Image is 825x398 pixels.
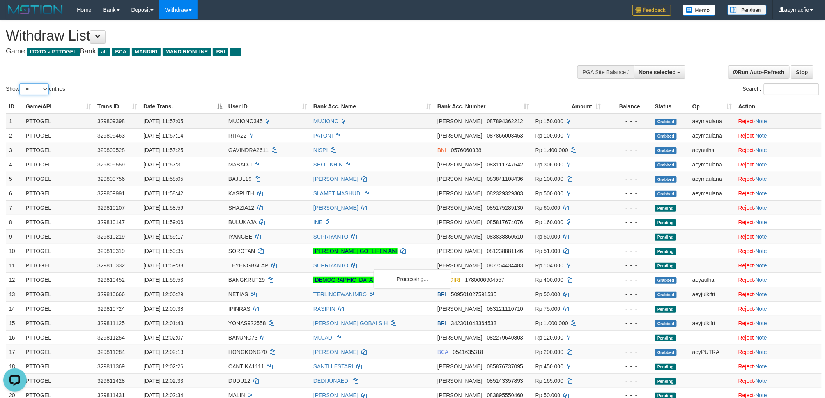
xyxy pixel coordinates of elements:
span: [DATE] 11:57:25 [143,147,183,153]
span: Copy 082279640803 to clipboard [487,334,523,341]
a: Run Auto-Refresh [728,65,790,79]
span: [DATE] 11:58:42 [143,190,183,196]
a: Reject [738,363,754,370]
span: Copy 509501027591535 to clipboard [451,291,497,297]
h4: Game: Bank: [6,48,542,55]
td: PTTOGEL [23,316,94,330]
a: Note [756,248,767,254]
td: · [735,244,822,258]
span: [DATE] 11:59:06 [143,219,183,225]
a: Reject [738,133,754,139]
span: 329810332 [97,262,125,269]
span: [DATE] 12:00:29 [143,291,183,297]
span: Copy 087894362212 to clipboard [487,118,523,124]
span: [DATE] 11:59:38 [143,262,183,269]
a: Note [756,378,767,384]
span: MUJIONO345 [228,118,263,124]
div: - - - [607,334,649,341]
span: YONAS922558 [228,320,266,326]
a: INE [313,219,322,225]
div: - - - [607,218,649,226]
a: SUPRIYANTO [313,262,349,269]
span: Rp 120.000 [535,334,563,341]
span: Rp 1.400.000 [535,147,568,153]
span: 329810219 [97,233,125,240]
td: PTTOGEL [23,128,94,143]
span: BRI [437,291,446,297]
span: Grabbed [655,320,677,327]
span: [PERSON_NAME] [437,176,482,182]
span: Pending [655,205,676,212]
td: 15 [6,316,23,330]
span: SHAZIA12 [228,205,254,211]
th: Bank Acc. Number: activate to sort column ascending [434,99,532,114]
span: Rp 306.000 [535,161,563,168]
td: · [735,186,822,200]
a: Reject [738,334,754,341]
th: Balance [604,99,652,114]
td: PTTOGEL [23,258,94,272]
span: Pending [655,248,676,255]
span: IYANGEE [228,233,252,240]
td: aeyPUTRA [689,345,735,359]
img: panduan.png [728,5,767,15]
td: aeyjulkifri [689,316,735,330]
span: MANDIRIONLINE [163,48,211,56]
span: [DATE] 11:59:17 [143,233,183,240]
span: [DATE] 11:57:31 [143,161,183,168]
span: [PERSON_NAME] [437,334,482,341]
td: · [735,157,822,172]
td: · [735,272,822,287]
a: Note [756,233,767,240]
span: Rp 160.000 [535,219,563,225]
td: PTTOGEL [23,330,94,345]
a: Reject [738,205,754,211]
a: Note [756,306,767,312]
span: BCA [437,349,448,355]
a: SANTI LESTARI [313,363,353,370]
a: Note [756,219,767,225]
a: Reject [738,291,754,297]
a: Stop [791,65,813,79]
span: RITA22 [228,133,246,139]
a: Reject [738,233,754,240]
a: [DEMOGRAPHIC_DATA][PERSON_NAME] [313,277,420,283]
span: BNI [437,147,446,153]
td: · [735,143,822,157]
span: 329811254 [97,334,125,341]
td: PTTOGEL [23,244,94,258]
span: 329810666 [97,291,125,297]
td: PTTOGEL [23,345,94,359]
td: · [735,215,822,229]
td: aeyjulkifri [689,287,735,301]
td: 2 [6,128,23,143]
a: Note [756,118,767,124]
a: Note [756,190,767,196]
span: None selected [639,69,676,75]
a: Note [756,349,767,355]
span: [DATE] 11:57:14 [143,133,183,139]
span: Grabbed [655,119,677,125]
span: [PERSON_NAME] [437,248,482,254]
span: Copy 083841108436 to clipboard [487,176,523,182]
span: [DATE] 12:02:26 [143,363,183,370]
td: 6 [6,186,23,200]
span: BRI [213,48,228,56]
th: ID [6,99,23,114]
div: - - - [607,233,649,241]
td: aeymaulana [689,157,735,172]
span: BULUKAJA [228,219,257,225]
div: PGA Site Balance / [577,65,634,79]
a: Note [756,133,767,139]
td: PTTOGEL [23,301,94,316]
a: [PERSON_NAME] GOTLIFEN ANI [313,248,398,254]
span: [DATE] 12:01:43 [143,320,183,326]
td: 4 [6,157,23,172]
span: [PERSON_NAME] [437,118,482,124]
a: Note [756,147,767,153]
div: - - - [607,132,649,140]
a: Reject [738,161,754,168]
div: - - - [607,276,649,284]
a: [PERSON_NAME] GOBAI S H [313,320,388,326]
a: Reject [738,262,754,269]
